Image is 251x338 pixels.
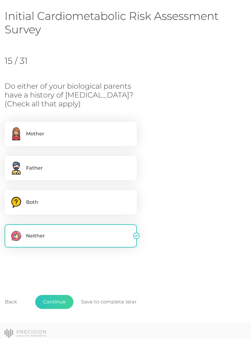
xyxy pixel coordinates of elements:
[5,122,137,146] label: Mother
[5,190,137,215] label: Both
[5,156,137,180] label: Father
[35,295,73,309] button: Continue
[73,295,144,309] button: Save to complete later
[5,9,246,36] h1: Initial Cardiometabolic Risk Assessment Survey
[5,82,150,108] h3: Do either of your biological parents have a history of [MEDICAL_DATA]? (Check all that apply)
[5,224,137,248] label: Neither
[5,56,67,66] h2: 15 / 31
